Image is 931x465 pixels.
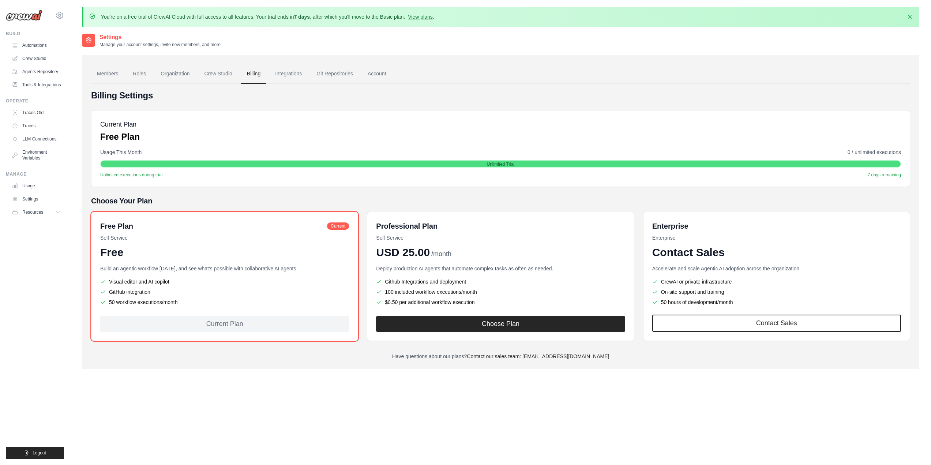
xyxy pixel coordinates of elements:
span: 7 days remaining [868,172,901,178]
p: Self Service [100,234,349,241]
li: GitHub integration [100,288,349,296]
a: Settings [9,193,64,205]
li: CrewAI or private infrastructure [652,278,901,285]
li: 50 hours of development/month [652,299,901,306]
span: Current [327,222,349,230]
span: Logout [33,450,46,456]
span: /month [431,249,451,259]
div: Build [6,31,64,37]
a: Contact Sales [652,315,901,332]
div: Contact Sales [652,246,901,259]
h4: Billing Settings [91,90,910,101]
p: Free Plan [100,131,140,143]
p: You're on a free trial of CrewAI Cloud with full access to all features. Your trial ends in , aft... [101,13,434,20]
div: Current Plan [100,316,349,332]
img: Logo [6,10,42,21]
a: Traces Old [9,107,64,119]
span: Unlimited executions during trial [100,172,162,178]
h5: Current Plan [100,119,140,130]
h5: Choose Your Plan [91,196,910,206]
a: Roles [127,64,152,84]
h2: Settings [100,33,222,42]
p: Accelerate and scale Agentic AI adoption across the organization. [652,265,901,272]
a: Crew Studio [9,53,64,64]
a: Integrations [269,64,308,84]
a: Agents Repository [9,66,64,78]
a: Contact our sales team: [EMAIL_ADDRESS][DOMAIN_NAME] [467,353,609,359]
span: USD 25.00 [376,246,430,259]
h6: Professional Plan [376,221,438,231]
p: Build an agentic workflow [DATE], and see what's possible with collaborative AI agents. [100,265,349,272]
span: Resources [22,209,43,215]
span: 0 / unlimited executions [848,149,901,156]
p: Enterprise [652,234,901,241]
strong: 7 days [294,14,310,20]
li: Github Integrations and deployment [376,278,625,285]
li: 50 workflow executions/month [100,299,349,306]
button: Logout [6,447,64,459]
li: On-site support and training [652,288,901,296]
h6: Enterprise [652,221,901,231]
a: Environment Variables [9,146,64,164]
a: View plans [408,14,432,20]
div: Manage [6,171,64,177]
button: Choose Plan [376,316,625,332]
li: Visual editor and AI copilot [100,278,349,285]
li: $0.50 per additional workflow execution [376,299,625,306]
p: Manage your account settings, invite new members, and more. [100,42,222,48]
p: Deploy production AI agents that automate complex tasks as often as needed. [376,265,625,272]
button: Resources [9,206,64,218]
a: Usage [9,180,64,192]
a: Git Repositories [311,64,359,84]
a: Account [362,64,392,84]
a: Members [91,64,124,84]
h6: Free Plan [100,221,133,231]
a: Organization [155,64,195,84]
li: 100 included workflow executions/month [376,288,625,296]
a: Tools & Integrations [9,79,64,91]
p: Have questions about our plans? [91,353,910,360]
a: Traces [9,120,64,132]
span: Unlimited Trial [487,161,514,167]
div: Free [100,246,349,259]
a: Automations [9,40,64,51]
a: Billing [241,64,266,84]
p: Self Service [376,234,625,241]
div: Operate [6,98,64,104]
span: Usage This Month [100,149,142,156]
a: Crew Studio [199,64,238,84]
a: LLM Connections [9,133,64,145]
